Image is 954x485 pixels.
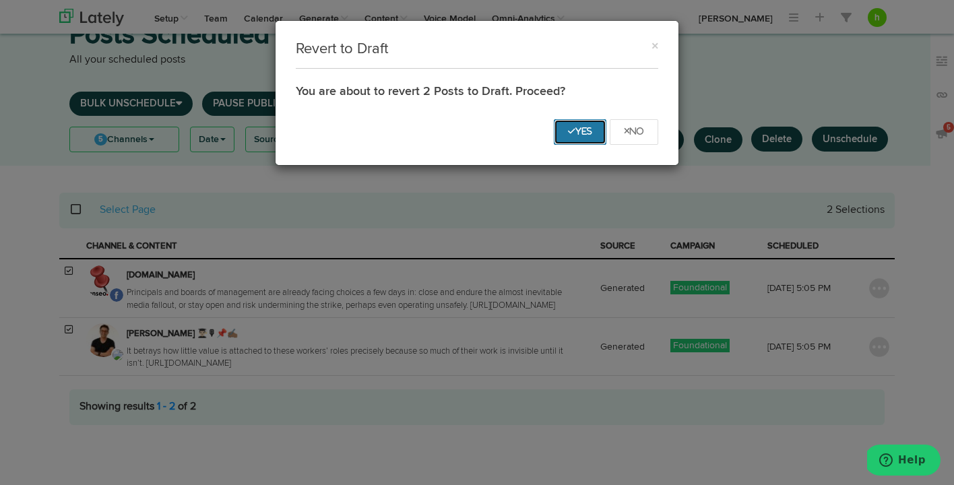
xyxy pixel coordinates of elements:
iframe: Opens a widget where you can find more information [867,445,941,478]
i: Yes [568,127,592,135]
h1: Revert to Draft [296,41,658,57]
i: No [624,127,644,135]
h2: You are about to revert 2 Posts to Draft. Proceed? [296,86,658,99]
button: × [651,40,658,54]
